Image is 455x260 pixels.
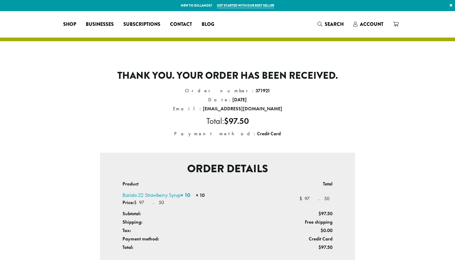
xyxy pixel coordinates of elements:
strong: Credit Card [257,130,281,137]
th: Shipping: [122,218,272,226]
li: Payment method: [100,129,355,138]
span: 97.50 [134,199,167,206]
li: Order number: [100,86,355,95]
span: Subscriptions [123,21,160,28]
bdi: 97.50 [224,116,249,126]
span: Shop [63,21,76,28]
p: Thank you. Your order has been received. [100,70,355,81]
li: Total: [100,113,355,129]
th: Tax: [122,226,272,235]
a: Get started with our best seller [217,3,274,8]
span: $ [318,210,321,217]
strong: × 10 [181,191,190,198]
span: $ [299,195,305,202]
li: Date: [100,95,355,104]
span: 0.00 [320,227,333,234]
span: Businesses [86,21,114,28]
span: Search [325,21,344,28]
strong: × 10 [196,192,205,198]
strong: Price: [122,199,134,206]
td: Credit Card [272,235,332,243]
a: Barista 22 Strawberry Syrup× 10 [122,191,190,198]
strong: 371921 [255,87,270,94]
a: Search [313,19,348,29]
td: Free shipping [272,218,332,226]
span: 97.50 [318,210,333,217]
th: Payment method: [122,235,272,243]
th: Subtotal: [122,210,272,218]
a: Shop [58,20,81,29]
strong: [DATE] [232,96,247,103]
span: $ [134,199,139,206]
span: 97.50 [318,244,333,250]
li: Email: [100,104,355,113]
th: Total [272,178,332,191]
span: Account [360,21,383,28]
span: $ [320,227,323,234]
h2: Order details [105,162,350,175]
span: Contact [170,21,192,28]
span: $ [318,244,321,250]
span: Blog [202,21,214,28]
span: $ [224,116,229,126]
th: Product [122,178,272,191]
bdi: 97.50 [299,195,333,202]
strong: [EMAIL_ADDRESS][DOMAIN_NAME] [203,106,282,112]
th: Total: [122,243,272,252]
